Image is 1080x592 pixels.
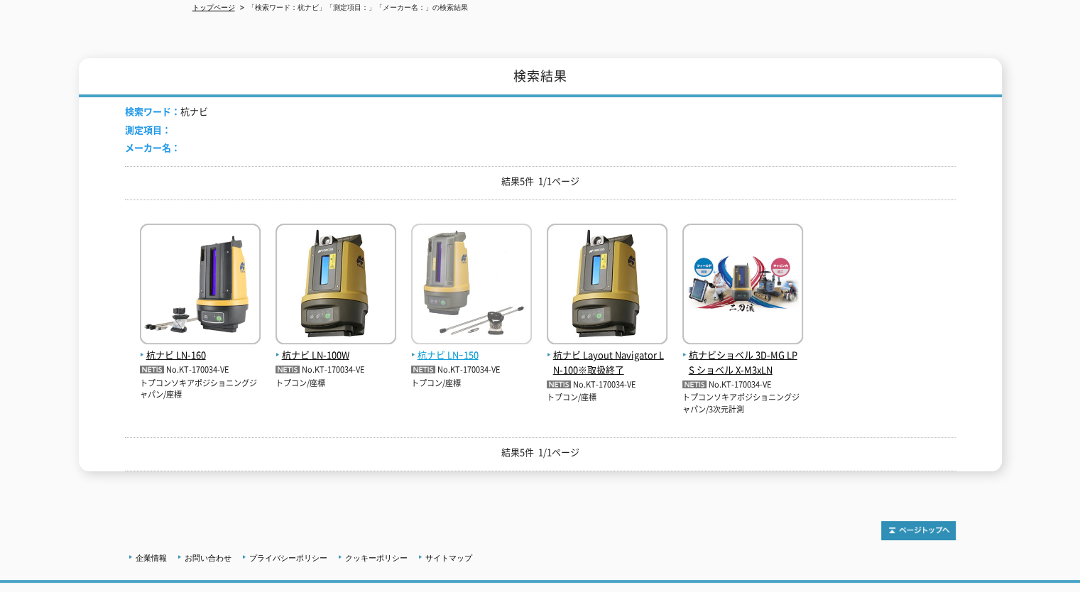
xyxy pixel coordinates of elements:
[682,392,803,415] p: トプコンソキアポジショニングジャパン/3次元計測
[682,378,803,393] p: No.KT-170034-VE
[140,363,261,378] p: No.KT-170034-VE
[682,224,803,348] img: X-M3xLN
[425,554,472,562] a: サイトマップ
[881,521,956,540] img: トップページへ
[547,378,667,393] p: No.KT-170034-VE
[249,554,327,562] a: プライバシーポリシー
[547,348,667,378] span: 杭ナビ Layout Navigator LN-100※取扱終了
[411,224,532,348] img: LNｰ150
[345,554,408,562] a: クッキーポリシー
[547,224,667,348] img: Layout Navigator LN-100※取扱終了
[125,104,180,118] span: 検索ワード：
[140,224,261,348] img: LN-160
[185,554,231,562] a: お問い合わせ
[125,104,208,119] li: 杭ナビ
[125,141,180,154] span: メーカー名：
[547,333,667,377] a: 杭ナビ Layout Navigator LN-100※取扱終了
[125,445,956,460] p: 結果5件 1/1ページ
[682,333,803,377] a: 杭ナビショベル 3D-MG LPS ショベル X-M3xLN
[140,348,261,363] span: 杭ナビ LN-160
[276,378,396,390] p: トプコン/座標
[411,348,532,363] span: 杭ナビ LNｰ150
[192,4,235,11] a: トップページ
[682,348,803,378] span: 杭ナビショベル 3D-MG LPS ショベル X-M3xLN
[125,123,171,136] span: 測定項目：
[79,58,1002,97] h1: 検索結果
[276,333,396,363] a: 杭ナビ LN-100W
[411,378,532,390] p: トプコン/座標
[136,554,167,562] a: 企業情報
[547,392,667,404] p: トプコン/座標
[140,378,261,401] p: トプコンソキアポジショニングジャパン/座標
[125,174,956,189] p: 結果5件 1/1ページ
[237,1,468,16] li: 「検索ワード：杭ナビ」「測定項目：」「メーカー名：」の検索結果
[140,333,261,363] a: 杭ナビ LN-160
[276,224,396,348] img: LN-100W
[276,363,396,378] p: No.KT-170034-VE
[276,348,396,363] span: 杭ナビ LN-100W
[411,333,532,363] a: 杭ナビ LNｰ150
[411,363,532,378] p: No.KT-170034-VE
